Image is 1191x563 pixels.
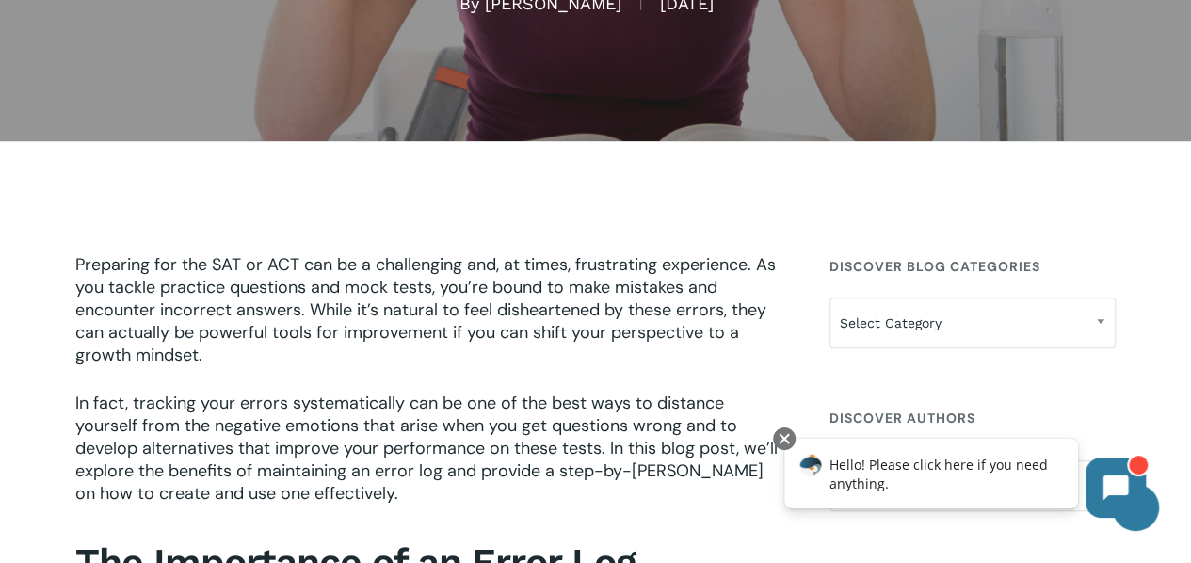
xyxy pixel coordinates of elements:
span: Select Category [829,298,1116,348]
span: Select Category [830,303,1115,343]
h4: Discover Blog Categories [829,249,1116,283]
h4: Discover Authors [829,401,1116,435]
span: In fact, tracking your errors systematically can be one of the best ways to distance yourself fro... [75,392,778,505]
iframe: Chatbot [764,424,1165,537]
span: Preparing for the SAT or ACT can be a challenging and, at times, frustrating experience. As you t... [75,253,776,366]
